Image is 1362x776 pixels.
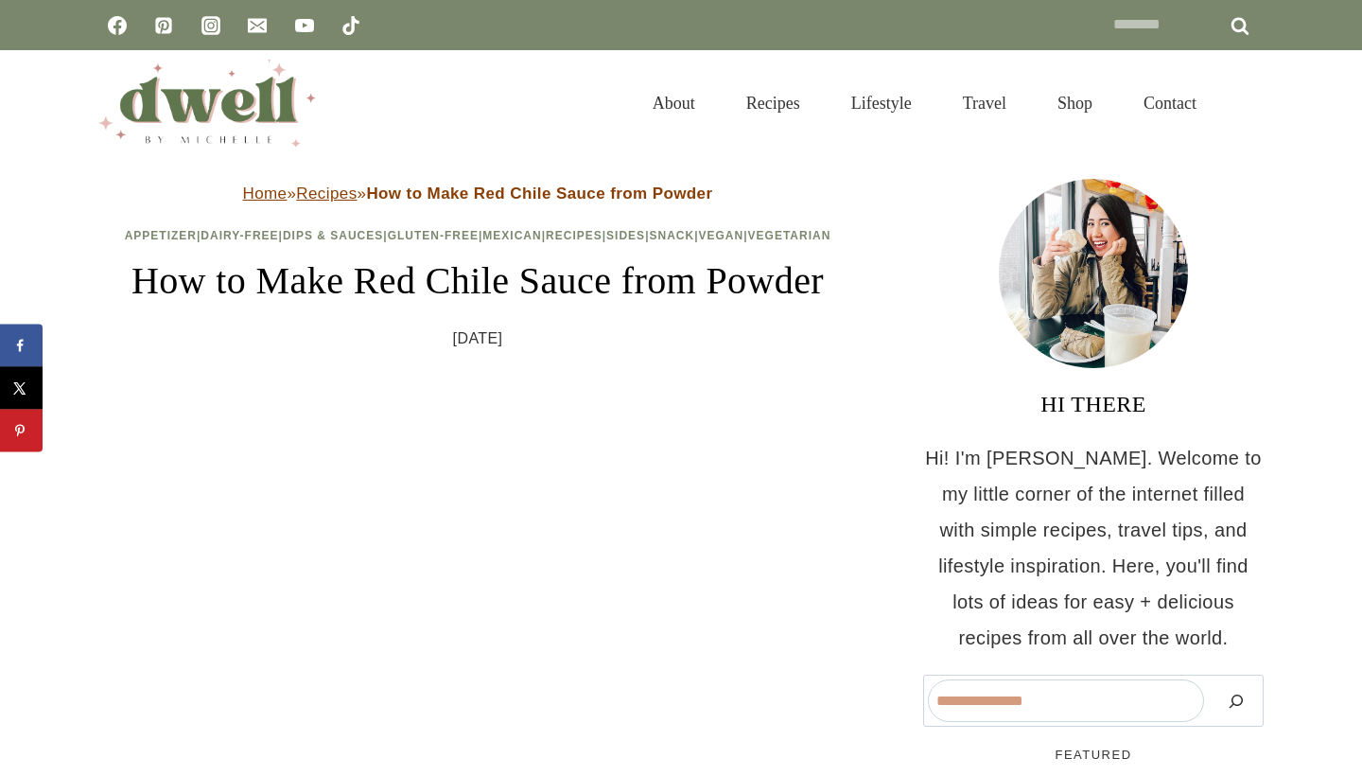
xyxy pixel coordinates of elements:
button: Search [1214,679,1259,722]
a: Recipes [721,70,826,136]
h5: FEATURED [923,746,1264,765]
a: Dairy-Free [201,229,278,242]
time: [DATE] [453,325,503,353]
a: Vegetarian [748,229,831,242]
a: Contact [1118,70,1222,136]
strong: How to Make Red Chile Sauce from Powder [366,185,712,203]
h1: How to Make Red Chile Sauce from Powder [98,253,857,309]
a: Snack [649,229,694,242]
span: | | | | | | | | | [125,229,831,242]
a: Shop [1032,70,1118,136]
nav: Primary Navigation [627,70,1222,136]
a: Email [238,7,276,44]
a: Sides [606,229,645,242]
a: Travel [937,70,1032,136]
img: DWELL by michelle [98,60,316,147]
a: Dips & Sauces [283,229,383,242]
span: » » [243,185,713,203]
button: View Search Form [1231,87,1264,119]
a: Instagram [192,7,230,44]
p: Hi! I'm [PERSON_NAME]. Welcome to my little corner of the internet filled with simple recipes, tr... [923,440,1264,656]
a: Mexican [482,229,541,242]
a: Home [243,185,288,203]
a: Appetizer [125,229,197,242]
a: Recipes [296,185,357,203]
a: Pinterest [145,7,183,44]
a: YouTube [286,7,323,44]
a: TikTok [332,7,370,44]
a: About [627,70,721,136]
a: Recipes [546,229,602,242]
a: Gluten-Free [388,229,479,242]
a: Facebook [98,7,136,44]
h3: HI THERE [923,387,1264,421]
a: Lifestyle [826,70,937,136]
a: Vegan [699,229,744,242]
